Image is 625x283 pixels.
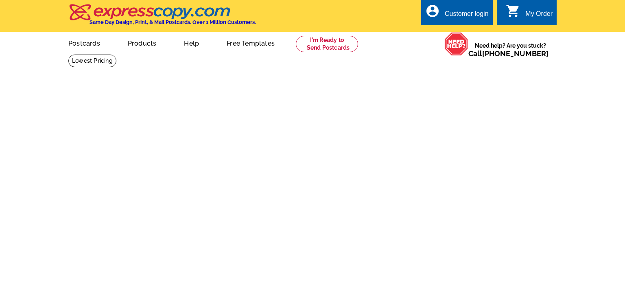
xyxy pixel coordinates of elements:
a: Postcards [55,33,113,52]
a: Products [115,33,170,52]
a: Free Templates [214,33,288,52]
a: account_circle Customer login [425,9,489,19]
span: Call [468,49,549,58]
i: shopping_cart [506,4,520,18]
h4: Same Day Design, Print, & Mail Postcards. Over 1 Million Customers. [90,19,256,25]
i: account_circle [425,4,440,18]
a: shopping_cart My Order [506,9,553,19]
div: My Order [525,10,553,22]
a: Help [171,33,212,52]
div: Customer login [445,10,489,22]
a: [PHONE_NUMBER] [482,49,549,58]
a: Same Day Design, Print, & Mail Postcards. Over 1 Million Customers. [68,10,256,25]
span: Need help? Are you stuck? [468,42,553,58]
img: help [444,32,468,56]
